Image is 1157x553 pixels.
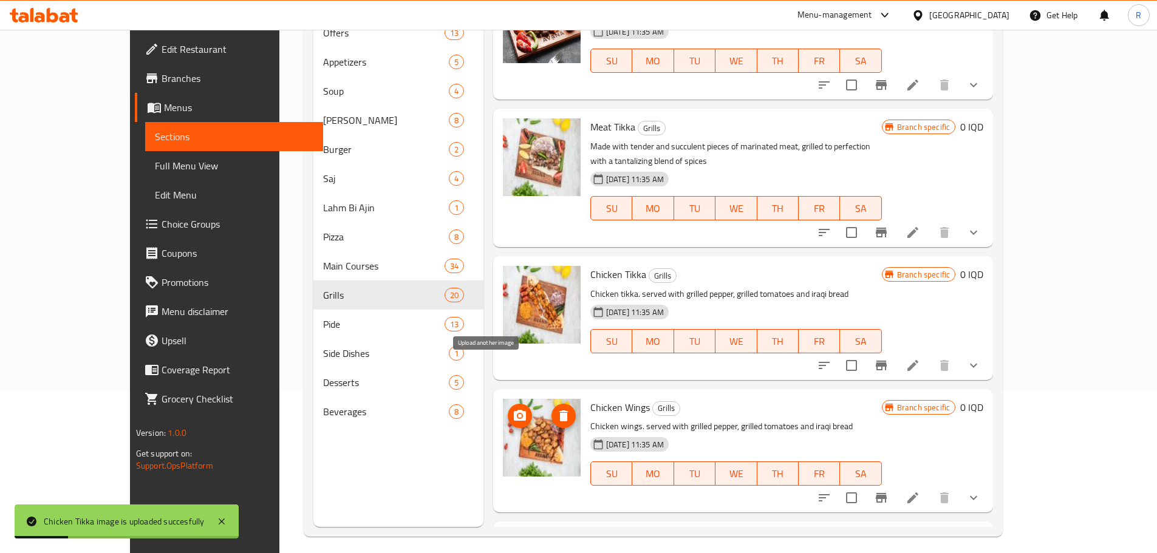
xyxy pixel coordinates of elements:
a: Full Menu View [145,151,323,180]
img: Chicken Tikka [503,266,581,344]
span: Pizza [323,229,449,244]
a: Edit menu item [906,358,920,373]
div: [GEOGRAPHIC_DATA] [929,8,1009,22]
span: WE [720,52,752,70]
button: TU [674,329,715,353]
span: Version: [136,425,166,441]
span: TH [762,200,794,217]
a: Sections [145,122,323,151]
button: MO [632,196,674,220]
div: items [449,375,464,390]
span: FR [804,333,835,350]
span: Grills [323,288,444,302]
button: TU [674,461,715,486]
span: 34 [445,260,463,272]
button: MO [632,329,674,353]
span: Branch specific [892,269,955,280]
button: WE [715,196,757,220]
div: Offers13 [313,18,483,47]
span: Grills [638,121,665,135]
span: Pide [323,317,444,331]
button: FR [799,329,840,353]
button: MO [632,49,674,73]
button: show more [959,70,988,100]
span: Branch specific [892,402,955,413]
span: 8 [449,406,463,418]
span: Grills [649,269,676,283]
span: Select to update [839,353,864,378]
span: Upsell [162,333,313,348]
a: Edit menu item [906,78,920,92]
span: Desserts [323,375,449,390]
p: Chicken wings. served with grilled pepper, grilled tomatoes and iraqi bread [590,419,882,434]
span: 1 [449,202,463,214]
div: Side Dishes [323,346,449,361]
nav: Menu sections [313,13,483,431]
div: Side Dishes1 [313,339,483,368]
span: TU [679,52,711,70]
div: items [445,259,464,273]
span: Select to update [839,220,864,245]
button: TU [674,196,715,220]
span: 4 [449,173,463,185]
button: SA [840,49,881,73]
span: [DATE] 11:35 AM [601,439,669,450]
span: WE [720,465,752,483]
span: Select to update [839,72,864,98]
div: items [449,229,464,244]
span: Promotions [162,275,313,290]
svg: Show Choices [966,225,981,240]
div: Menu-management [797,8,872,22]
span: R [1136,8,1141,22]
div: items [445,25,464,40]
a: Coverage Report [135,355,323,384]
span: Branch specific [892,121,955,133]
a: Edit Menu [145,180,323,209]
span: 1.0.0 [168,425,186,441]
span: SU [596,333,627,350]
span: Edit Restaurant [162,42,313,56]
div: items [449,142,464,157]
button: show more [959,218,988,247]
span: 8 [449,115,463,126]
button: TU [674,49,715,73]
span: FR [804,200,835,217]
span: Burger [323,142,449,157]
button: sort-choices [810,351,839,380]
button: sort-choices [810,70,839,100]
div: Pide13 [313,310,483,339]
span: 2 [449,144,463,155]
a: Edit menu item [906,225,920,240]
svg: Show Choices [966,358,981,373]
div: Grills [652,401,680,416]
button: SU [590,329,632,353]
span: MO [637,200,669,217]
span: 5 [449,56,463,68]
span: [PERSON_NAME] [323,113,449,127]
span: Menus [164,100,313,115]
button: WE [715,49,757,73]
span: Choice Groups [162,217,313,231]
span: 5 [449,377,463,388]
span: TH [762,333,794,350]
span: [DATE] 11:35 AM [601,26,669,38]
button: SA [840,196,881,220]
button: TH [757,461,799,486]
span: Appetizers [323,55,449,69]
span: Meat Tikka [590,118,635,136]
span: Select to update [839,485,864,511]
button: WE [715,329,757,353]
button: show more [959,483,988,512]
button: SU [590,49,632,73]
span: SA [845,465,876,483]
button: Branch-specific-item [867,351,896,380]
div: Main Courses [323,259,444,273]
span: SU [596,52,627,70]
span: 20 [445,290,463,301]
span: SA [845,52,876,70]
div: Main Courses34 [313,251,483,280]
button: TH [757,329,799,353]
